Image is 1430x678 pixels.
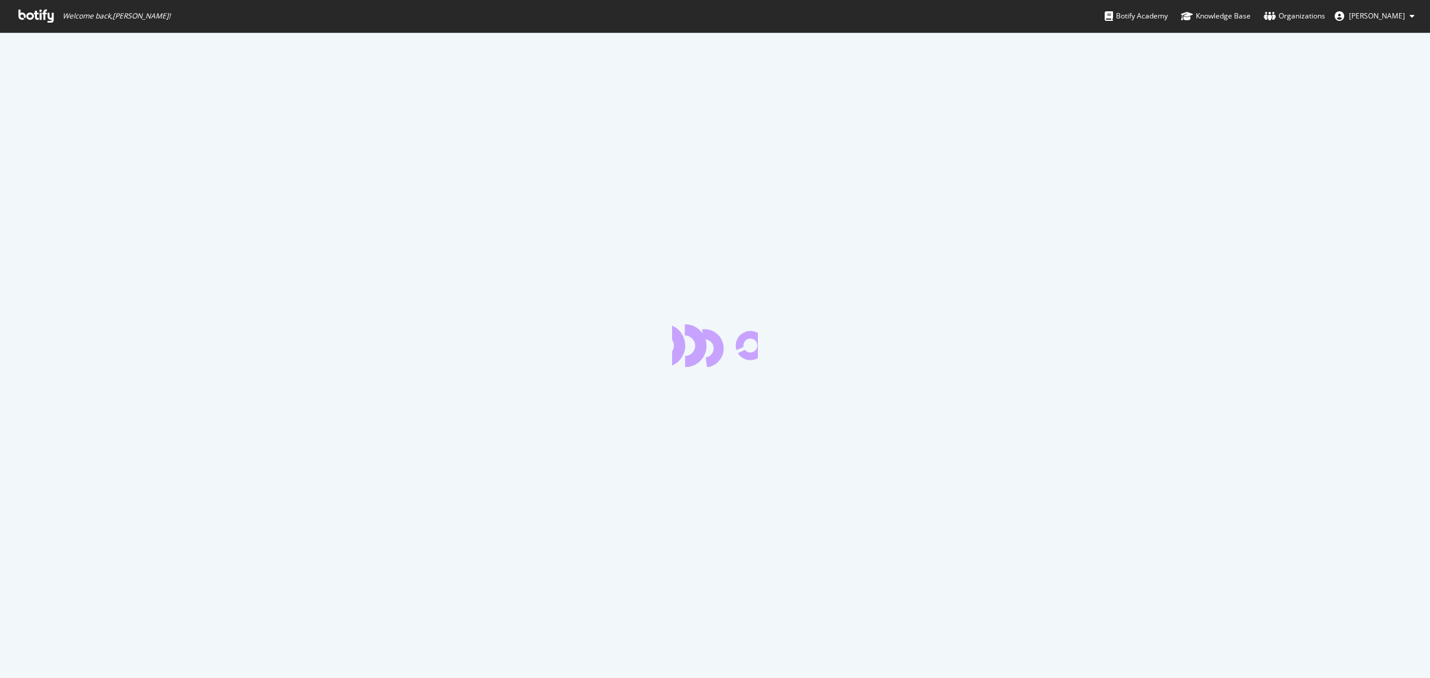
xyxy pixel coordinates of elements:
[63,11,170,21] span: Welcome back, [PERSON_NAME] !
[1264,10,1325,22] div: Organizations
[1349,11,1405,21] span: Steffie Kronek
[1181,10,1251,22] div: Knowledge Base
[1105,10,1168,22] div: Botify Academy
[672,324,758,367] div: animation
[1325,7,1424,26] button: [PERSON_NAME]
